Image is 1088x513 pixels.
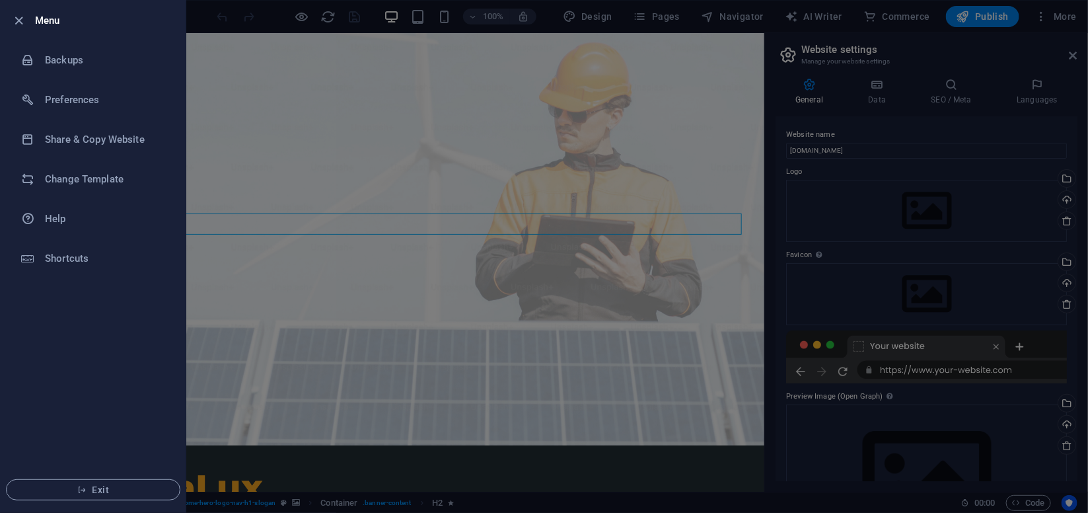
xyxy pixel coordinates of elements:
h6: Backups [45,52,167,68]
h6: Share & Copy Website [45,132,167,147]
h6: Preferences [45,92,167,108]
button: Exit [6,479,180,500]
button: 3 [30,457,47,460]
button: 2 [30,441,47,444]
button: 1 [30,425,47,428]
span: Exit [17,485,169,495]
a: Help [1,199,186,239]
h6: Menu [35,13,175,28]
h6: Help [45,211,167,227]
h6: Change Template [45,171,167,187]
h6: Shortcuts [45,251,167,266]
